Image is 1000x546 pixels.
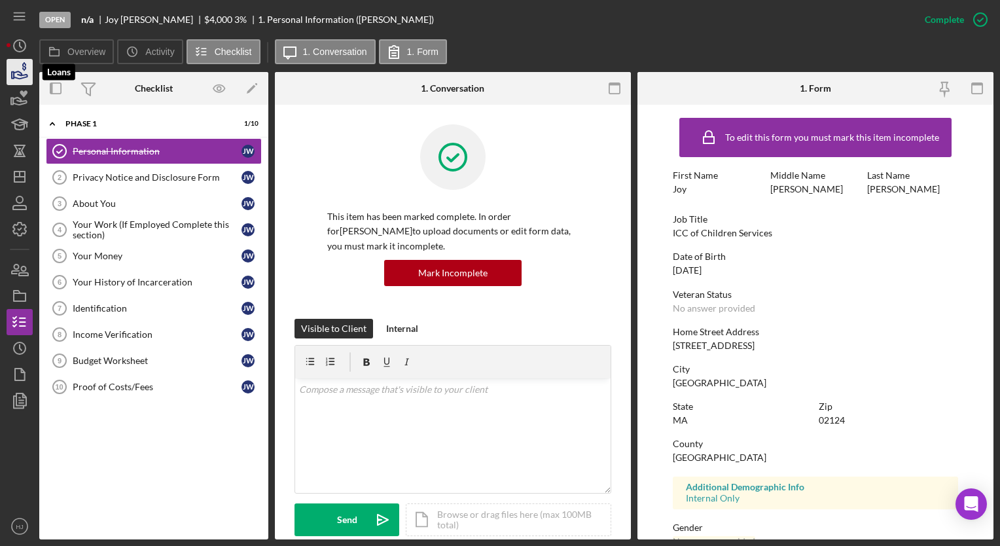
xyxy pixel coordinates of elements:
[204,14,232,25] span: $4,000
[135,83,173,94] div: Checklist
[81,14,94,25] b: n/a
[58,173,62,181] tspan: 2
[673,214,957,225] div: Job Title
[241,302,255,315] div: J W
[46,243,262,269] a: 5Your MoneyJW
[234,14,247,25] div: 3 %
[58,331,62,338] tspan: 8
[384,260,522,286] button: Mark Incomplete
[58,252,62,260] tspan: 5
[16,523,24,530] text: HJ
[275,39,376,64] button: 1. Conversation
[67,46,105,57] label: Overview
[800,83,831,94] div: 1. Form
[105,14,204,25] div: Joy [PERSON_NAME]
[673,327,957,337] div: Home Street Address
[46,269,262,295] a: 6Your History of IncarcerationJW
[327,209,579,253] p: This item has been marked complete. In order for [PERSON_NAME] to upload documents or edit form d...
[235,120,259,128] div: 1 / 10
[145,46,174,57] label: Activity
[673,265,702,276] div: [DATE]
[673,439,957,449] div: County
[7,513,33,539] button: HJ
[241,328,255,341] div: J W
[673,251,957,262] div: Date of Birth
[301,319,366,338] div: Visible to Client
[73,146,241,156] div: Personal Information
[912,7,993,33] button: Complete
[241,171,255,184] div: J W
[819,401,958,412] div: Zip
[673,378,766,388] div: [GEOGRAPHIC_DATA]
[65,120,226,128] div: Phase 1
[39,12,71,28] div: Open
[867,184,940,194] div: [PERSON_NAME]
[73,355,241,366] div: Budget Worksheet
[673,303,755,314] div: No answer provided
[686,482,944,492] div: Additional Demographic Info
[73,172,241,183] div: Privacy Notice and Disclosure Form
[39,39,114,64] button: Overview
[673,340,755,351] div: [STREET_ADDRESS]
[241,249,255,263] div: J W
[770,184,843,194] div: [PERSON_NAME]
[819,415,845,426] div: 02124
[73,277,241,287] div: Your History of Incarceration
[117,39,183,64] button: Activity
[295,319,373,338] button: Visible to Client
[673,364,957,374] div: City
[46,374,262,400] a: 10Proof of Costs/FeesJW
[303,46,367,57] label: 1. Conversation
[770,170,861,181] div: Middle Name
[241,223,255,236] div: J W
[867,170,957,181] div: Last Name
[46,138,262,164] a: Personal InformationJW
[241,380,255,393] div: J W
[58,357,62,365] tspan: 9
[673,170,763,181] div: First Name
[58,226,62,234] tspan: 4
[673,228,772,238] div: ICC of Children Services
[46,348,262,374] a: 9Budget WorksheetJW
[58,278,62,286] tspan: 6
[380,319,425,338] button: Internal
[187,39,260,64] button: Checklist
[241,145,255,158] div: J W
[46,321,262,348] a: 8Income VerificationJW
[73,219,241,240] div: Your Work (If Employed Complete this section)
[295,503,399,536] button: Send
[673,415,688,426] div: MA
[58,200,62,208] tspan: 3
[241,354,255,367] div: J W
[73,329,241,340] div: Income Verification
[73,303,241,314] div: Identification
[673,184,687,194] div: Joy
[58,304,62,312] tspan: 7
[337,503,357,536] div: Send
[686,493,944,503] div: Internal Only
[73,382,241,392] div: Proof of Costs/Fees
[421,83,484,94] div: 1. Conversation
[241,197,255,210] div: J W
[386,319,418,338] div: Internal
[673,289,957,300] div: Veteran Status
[955,488,987,520] div: Open Intercom Messenger
[725,132,939,143] div: To edit this form you must mark this item incomplete
[215,46,252,57] label: Checklist
[46,295,262,321] a: 7IdentificationJW
[258,14,434,25] div: 1. Personal Information ([PERSON_NAME])
[673,401,812,412] div: State
[73,198,241,209] div: About You
[73,251,241,261] div: Your Money
[46,191,262,217] a: 3About YouJW
[925,7,964,33] div: Complete
[379,39,447,64] button: 1. Form
[46,164,262,191] a: 2Privacy Notice and Disclosure FormJW
[55,383,63,391] tspan: 10
[673,522,957,533] div: Gender
[418,260,488,286] div: Mark Incomplete
[407,46,438,57] label: 1. Form
[46,217,262,243] a: 4Your Work (If Employed Complete this section)JW
[241,276,255,289] div: J W
[673,452,766,463] div: [GEOGRAPHIC_DATA]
